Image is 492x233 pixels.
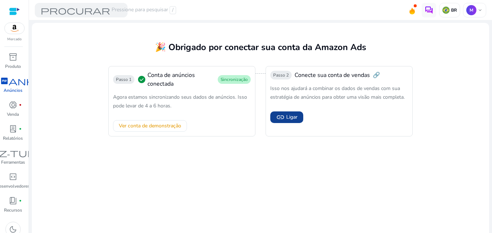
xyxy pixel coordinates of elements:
[9,101,17,109] span: donut_small
[5,63,21,70] p: Produto
[9,196,17,205] span: book_4
[19,127,22,130] span: fiber_manual_record
[113,94,247,109] span: Agora estamos sincronizando seus dados de anúncios. Isso pode levar de 4 a 6 horas.
[1,159,25,165] p: Ferramentas
[373,71,380,79] font: 🔗
[286,113,297,121] span: Ligar
[270,85,405,101] span: Isso nos ajudará a combinar os dados de vendas com sua estratégia de anúncios para obter uma visã...
[466,5,476,15] p: M
[116,77,132,82] span: Passo 1
[147,71,218,88] span: Conta de anúncios conectada
[4,207,22,213] p: Recursos
[9,172,17,181] span: code_blocks
[137,75,146,84] span: check_circle
[221,77,248,82] span: Sincronização
[442,7,450,14] img: br.svg
[273,72,289,78] span: Passo 2
[7,111,19,118] p: Venda
[119,122,181,130] span: Ver conta de demonstração
[270,111,303,123] button: linkLigar
[112,6,168,14] font: Pressione para pesquisar
[113,120,187,132] button: Ver conta de demonstração
[4,87,22,94] p: Anúncios
[19,103,22,106] span: fiber_manual_record
[276,113,285,122] span: link
[3,135,23,142] p: Relatórios
[19,199,22,202] span: fiber_manual_record
[41,6,110,15] span: procurar
[477,7,483,13] span: keyboard_arrow_down
[9,124,17,133] span: lab_profile
[9,53,17,61] span: inventory_2
[295,71,370,79] span: Conecte sua conta de vendas
[5,23,24,34] img: amazon.svg
[170,6,176,14] span: /
[7,37,22,42] p: Mercado
[450,7,457,13] p: BR
[155,41,366,53] span: 🎉 Obrigado por conectar sua conta da Amazon Ads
